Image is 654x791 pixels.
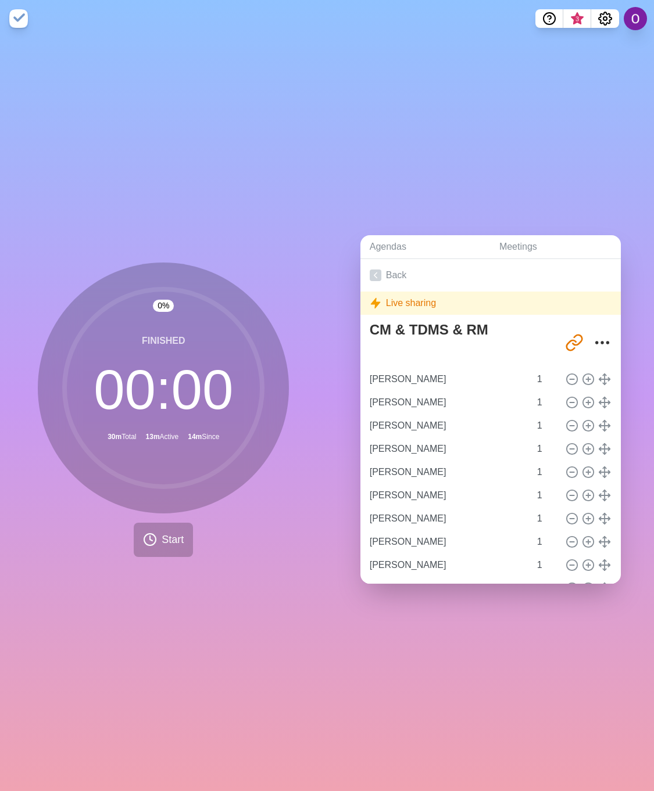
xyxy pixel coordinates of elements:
[533,391,560,414] input: Mins
[365,437,530,461] input: Name
[535,9,563,28] button: Help
[533,437,560,461] input: Mins
[162,532,184,548] span: Start
[365,391,530,414] input: Name
[533,484,560,507] input: Mins
[365,553,530,577] input: Name
[365,530,530,553] input: Name
[533,368,560,391] input: Mins
[533,553,560,577] input: Mins
[533,414,560,437] input: Mins
[9,9,28,28] img: timeblocks logo
[134,523,193,557] button: Start
[365,507,530,530] input: Name
[533,507,560,530] input: Mins
[360,292,621,315] div: Live sharing
[533,530,560,553] input: Mins
[591,9,619,28] button: Settings
[365,368,530,391] input: Name
[591,331,614,354] button: More
[365,414,530,437] input: Name
[365,577,530,600] input: Name
[365,461,530,484] input: Name
[573,15,582,24] span: 3
[533,577,560,600] input: Mins
[365,484,530,507] input: Name
[533,461,560,484] input: Mins
[360,259,621,292] a: Back
[563,331,586,354] button: Share link
[563,9,591,28] button: What’s new
[360,235,490,259] a: Agendas
[490,235,621,259] a: Meetings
